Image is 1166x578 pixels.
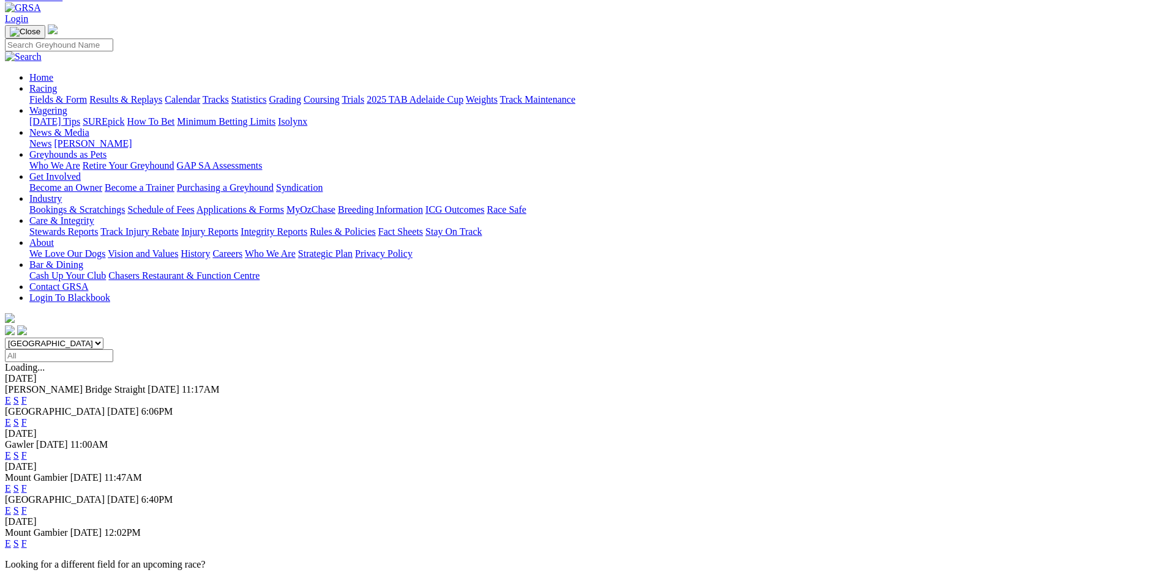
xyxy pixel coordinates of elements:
span: 6:06PM [141,406,173,417]
a: F [21,538,27,549]
a: S [13,450,19,461]
img: facebook.svg [5,325,15,335]
div: Racing [29,94,1161,105]
a: Breeding Information [338,204,423,215]
a: Weights [466,94,498,105]
a: Cash Up Your Club [29,270,106,281]
span: [DATE] [148,384,179,395]
a: Track Injury Rebate [100,226,179,237]
span: 12:02PM [104,527,141,538]
a: Results & Replays [89,94,162,105]
button: Toggle navigation [5,25,45,39]
p: Looking for a different field for an upcoming race? [5,559,1161,570]
div: Care & Integrity [29,226,1161,237]
a: Wagering [29,105,67,116]
a: Care & Integrity [29,215,94,226]
div: Greyhounds as Pets [29,160,1161,171]
a: Integrity Reports [241,226,307,237]
a: Schedule of Fees [127,204,194,215]
span: [DATE] [107,494,139,505]
a: Purchasing a Greyhound [177,182,274,193]
a: Login To Blackbook [29,292,110,303]
a: Track Maintenance [500,94,575,105]
a: Rules & Policies [310,226,376,237]
a: How To Bet [127,116,175,127]
div: Get Involved [29,182,1161,193]
a: Who We Are [29,160,80,171]
a: E [5,417,11,428]
a: E [5,450,11,461]
a: [PERSON_NAME] [54,138,132,149]
a: GAP SA Assessments [177,160,263,171]
div: About [29,248,1161,259]
a: F [21,483,27,494]
a: Isolynx [278,116,307,127]
div: Wagering [29,116,1161,127]
a: ICG Outcomes [425,204,484,215]
a: Injury Reports [181,226,238,237]
img: logo-grsa-white.png [48,24,58,34]
img: GRSA [5,2,41,13]
span: [GEOGRAPHIC_DATA] [5,494,105,505]
a: F [21,417,27,428]
img: twitter.svg [17,325,27,335]
a: About [29,237,54,248]
span: [DATE] [70,527,102,538]
span: Mount Gambier [5,527,68,538]
a: [DATE] Tips [29,116,80,127]
a: MyOzChase [286,204,335,215]
a: S [13,505,19,516]
a: S [13,417,19,428]
a: F [21,395,27,406]
span: 11:00AM [70,439,108,450]
a: S [13,538,19,549]
span: [DATE] [107,406,139,417]
a: E [5,505,11,516]
a: S [13,483,19,494]
a: We Love Our Dogs [29,248,105,259]
a: Bookings & Scratchings [29,204,125,215]
div: [DATE] [5,516,1161,527]
a: Calendar [165,94,200,105]
a: Trials [342,94,364,105]
div: Bar & Dining [29,270,1161,281]
a: Become an Owner [29,182,102,193]
a: Home [29,72,53,83]
a: Fact Sheets [378,226,423,237]
a: Greyhounds as Pets [29,149,107,160]
a: 2025 TAB Adelaide Cup [367,94,463,105]
span: [GEOGRAPHIC_DATA] [5,406,105,417]
a: E [5,395,11,406]
div: [DATE] [5,461,1161,472]
input: Select date [5,349,113,362]
a: Vision and Values [108,248,178,259]
a: Fields & Form [29,94,87,105]
a: Login [5,13,28,24]
a: Racing [29,83,57,94]
img: logo-grsa-white.png [5,313,15,323]
a: Minimum Betting Limits [177,116,275,127]
span: Gawler [5,439,34,450]
div: News & Media [29,138,1161,149]
a: Statistics [231,94,267,105]
a: Industry [29,193,62,204]
a: Who We Are [245,248,296,259]
a: Tracks [203,94,229,105]
a: Privacy Policy [355,248,413,259]
span: [DATE] [36,439,68,450]
div: [DATE] [5,373,1161,384]
a: S [13,395,19,406]
a: Applications & Forms [196,204,284,215]
a: Stay On Track [425,226,482,237]
span: Mount Gambier [5,472,68,483]
a: E [5,538,11,549]
a: Contact GRSA [29,281,88,292]
div: Industry [29,204,1161,215]
span: 11:47AM [104,472,142,483]
a: Stewards Reports [29,226,98,237]
span: 6:40PM [141,494,173,505]
span: [PERSON_NAME] Bridge Straight [5,384,145,395]
img: Close [10,27,40,37]
a: Syndication [276,182,323,193]
a: Bar & Dining [29,259,83,270]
